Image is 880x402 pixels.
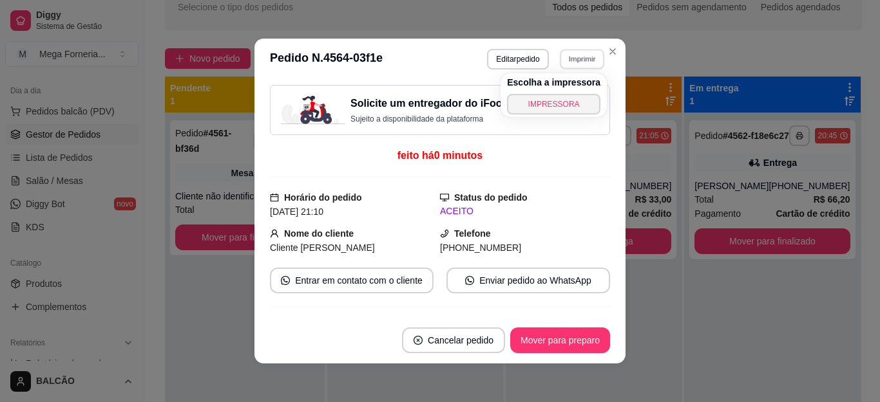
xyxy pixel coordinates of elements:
strong: Status do pedido [454,192,528,203]
span: desktop [440,193,449,202]
strong: Horário do pedido [284,192,362,203]
button: Mover para preparo [510,327,610,353]
h3: Pedido N. 4564-03f1e [270,49,383,69]
button: whats-appEnviar pedido ao WhatsApp [446,268,610,293]
span: whats-app [465,276,474,285]
p: Sujeito a disponibilidade da plataforma [350,114,508,124]
button: Close [602,41,623,62]
button: Editarpedido [487,49,548,69]
div: ACEITO [440,205,610,218]
span: phone [440,229,449,238]
span: [PHONE_NUMBER] [440,242,521,253]
span: Cliente [PERSON_NAME] [270,242,375,253]
strong: Nome do cliente [284,228,354,239]
button: whats-appEntrar em contato com o cliente [270,268,434,293]
span: close-circle [414,336,423,345]
span: user [270,229,279,238]
button: IMPRESSORA [507,94,600,114]
h3: Solicite um entregador do iFood [350,96,508,111]
span: whats-app [281,276,290,285]
span: calendar [270,193,279,202]
button: Imprimir [560,49,604,69]
span: feito há 0 minutos [397,150,483,161]
img: delivery-image [281,96,345,124]
h4: Escolha a impressora [507,76,600,89]
strong: Telefone [454,228,491,239]
span: [DATE] 21:10 [270,206,323,217]
button: close-circleCancelar pedido [402,327,505,353]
